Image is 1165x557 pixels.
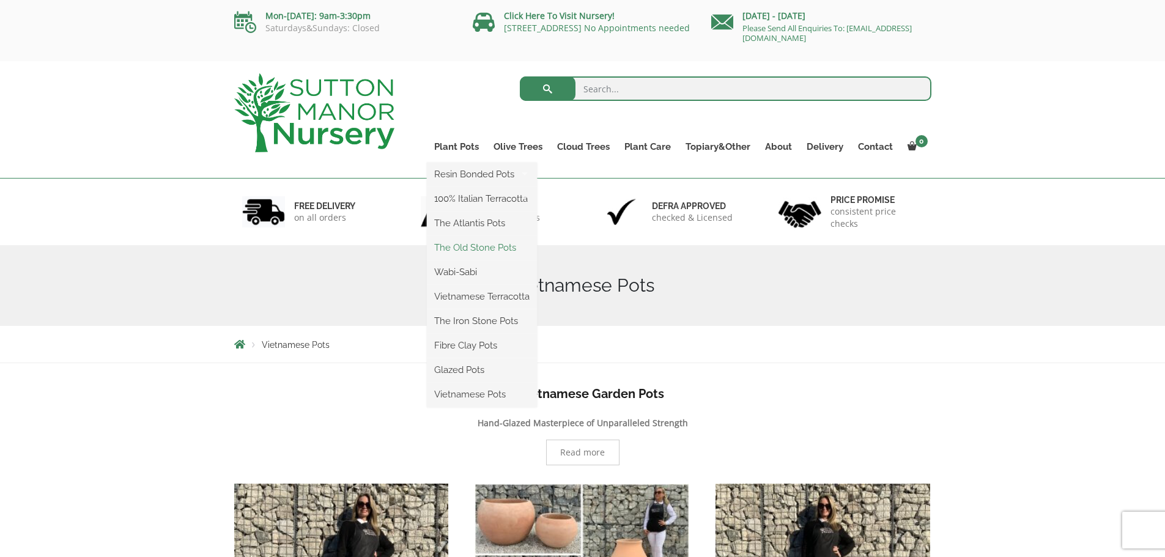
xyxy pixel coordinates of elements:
p: checked & Licensed [652,212,733,224]
a: About [758,138,799,155]
a: Olive Trees [486,138,550,155]
h6: FREE DELIVERY [294,201,355,212]
a: Plant Pots [427,138,486,155]
a: Vietnamese Terracotta [427,287,537,306]
img: 4.jpg [779,193,821,231]
a: Resin Bonded Pots [427,165,537,183]
h6: Price promise [830,194,923,205]
a: Delivery [799,138,851,155]
span: Read more [560,448,605,457]
img: 3.jpg [600,196,643,227]
img: 2.jpg [421,196,464,227]
a: The Iron Stone Pots [427,312,537,330]
a: [STREET_ADDRESS] No Appointments needed [504,22,690,34]
h1: Vietnamese Pots [234,275,931,297]
input: Search... [520,76,931,101]
img: logo [234,73,394,152]
b: Hand-Glazed Masterpiece of Unparalleled Strength [478,417,688,429]
p: [DATE] - [DATE] [711,9,931,23]
p: on all orders [294,212,355,224]
a: Topiary&Other [678,138,758,155]
a: Click Here To Visit Nursery! [504,10,615,21]
a: The Atlantis Pots [427,214,537,232]
p: Mon-[DATE]: 9am-3:30pm [234,9,454,23]
p: Saturdays&Sundays: Closed [234,23,454,33]
nav: Breadcrumbs [234,339,931,349]
a: Please Send All Enquiries To: [EMAIL_ADDRESS][DOMAIN_NAME] [742,23,912,43]
a: Plant Care [617,138,678,155]
p: consistent price checks [830,205,923,230]
span: Vietnamese Pots [262,340,330,350]
img: 1.jpg [242,196,285,227]
b: XL Vietnamese Garden Pots [501,386,664,401]
a: Wabi-Sabi [427,263,537,281]
span: 0 [915,135,928,147]
a: Vietnamese Pots [427,385,537,404]
a: 0 [900,138,931,155]
a: 100% Italian Terracotta [427,190,537,208]
a: Glazed Pots [427,361,537,379]
a: Cloud Trees [550,138,617,155]
a: Fibre Clay Pots [427,336,537,355]
h6: Defra approved [652,201,733,212]
a: The Old Stone Pots [427,238,537,257]
a: Contact [851,138,900,155]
